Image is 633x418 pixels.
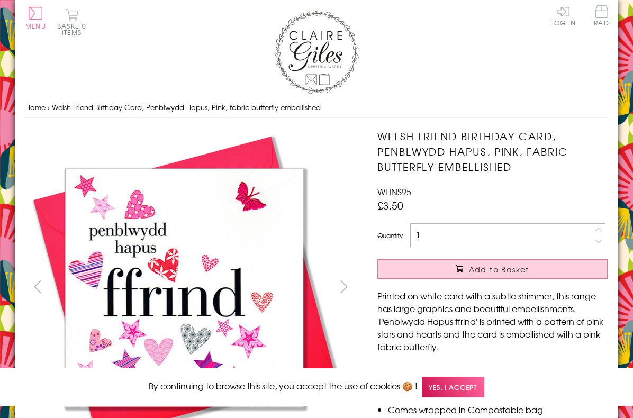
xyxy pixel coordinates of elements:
button: Menu [25,7,46,29]
button: Basket0 items [57,8,86,35]
button: prev [25,275,49,298]
span: Yes, I accept [422,377,484,397]
li: Dimensions: 150mm x 150mm [388,365,608,378]
nav: breadcrumbs [25,97,608,119]
span: £3.50 [377,198,403,213]
button: next [332,275,356,298]
span: Trade [591,5,613,26]
h1: Welsh Friend Birthday Card, Penblwydd Hapus, Pink, fabric butterfly embellished [377,129,608,174]
a: Trade [591,5,613,28]
span: WHNS95 [377,185,411,198]
p: Printed on white card with a subtle shimmer, this range has large graphics and beautiful embellis... [377,289,608,353]
button: Add to Basket [377,259,608,279]
span: › [48,102,50,112]
a: Log In [550,5,576,26]
span: Add to Basket [469,264,529,275]
span: Menu [25,21,46,31]
a: Home [25,102,46,112]
img: Claire Giles Greetings Cards [274,11,359,94]
span: 0 items [62,21,86,37]
label: Quantity [377,231,403,240]
li: Comes wrapped in Compostable bag [388,403,608,416]
span: Welsh Friend Birthday Card, Penblwydd Hapus, Pink, fabric butterfly embellished [52,102,321,112]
